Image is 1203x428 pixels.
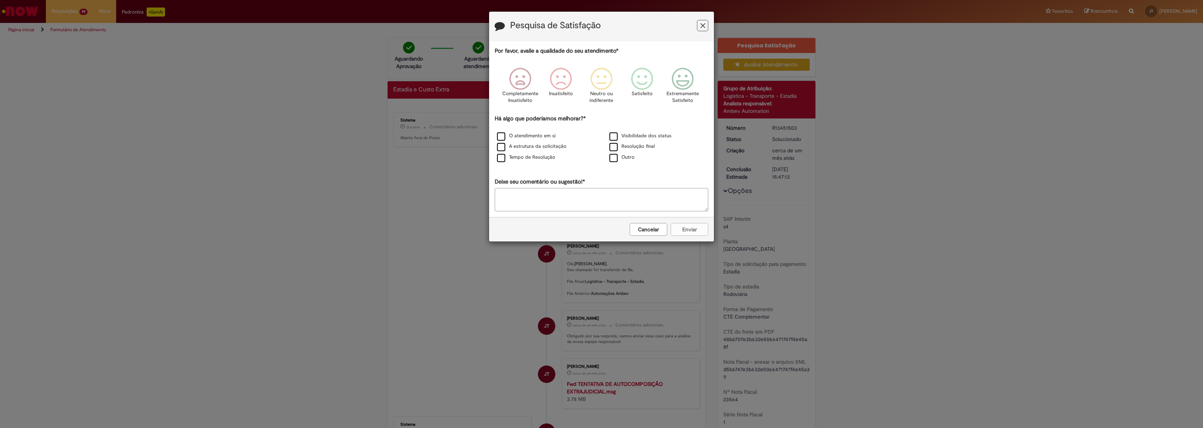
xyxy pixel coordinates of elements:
[609,154,635,161] label: Outro
[497,154,555,161] label: Tempo de Resolução
[609,143,655,150] label: Resolução final
[582,62,621,114] div: Neutro ou indiferente
[542,62,580,114] div: Insatisfeito
[495,115,708,163] div: Há algo que poderíamos melhorar?*
[664,62,702,114] div: Extremamente Satisfeito
[632,90,653,97] p: Satisfeito
[501,62,539,114] div: Completamente Insatisfeito
[510,21,601,30] label: Pesquisa de Satisfação
[495,47,618,55] label: Por favor, avalie a qualidade do seu atendimento*
[623,62,661,114] div: Satisfeito
[497,143,567,150] label: A estrutura da solicitação
[667,90,699,104] p: Extremamente Satisfeito
[588,90,615,104] p: Neutro ou indiferente
[630,223,667,236] button: Cancelar
[502,90,538,104] p: Completamente Insatisfeito
[549,90,573,97] p: Insatisfeito
[495,178,585,186] label: Deixe seu comentário ou sugestão!*
[497,132,556,140] label: O atendimento em si
[609,132,671,140] label: Visibilidade dos status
